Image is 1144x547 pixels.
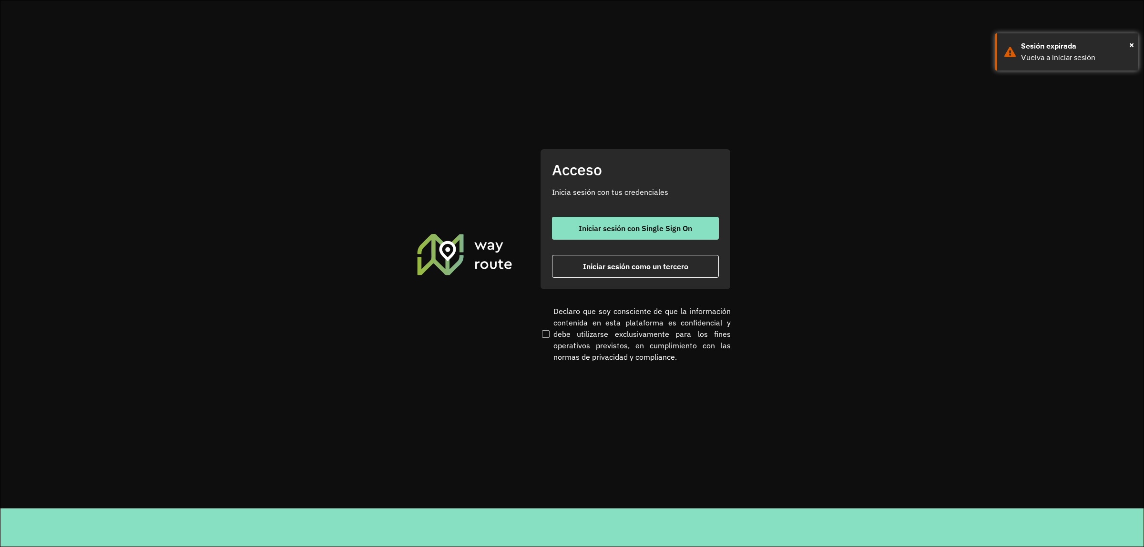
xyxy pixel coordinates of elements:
[1129,38,1134,52] button: Close
[1021,52,1131,63] div: Vuelva a iniciar sesión
[416,233,514,276] img: Roteirizador AmbevTech
[552,161,719,179] h2: Acceso
[583,263,688,270] span: Iniciar sesión como un tercero
[552,186,719,198] p: Inicia sesión con tus credenciales
[1129,38,1134,52] span: ×
[1021,41,1131,52] div: Sesión expirada
[552,217,719,240] button: button
[552,255,719,278] button: button
[540,305,731,363] label: Declaro que soy consciente de que la información contenida en esta plataforma es confidencial y d...
[579,224,692,232] span: Iniciar sesión con Single Sign On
